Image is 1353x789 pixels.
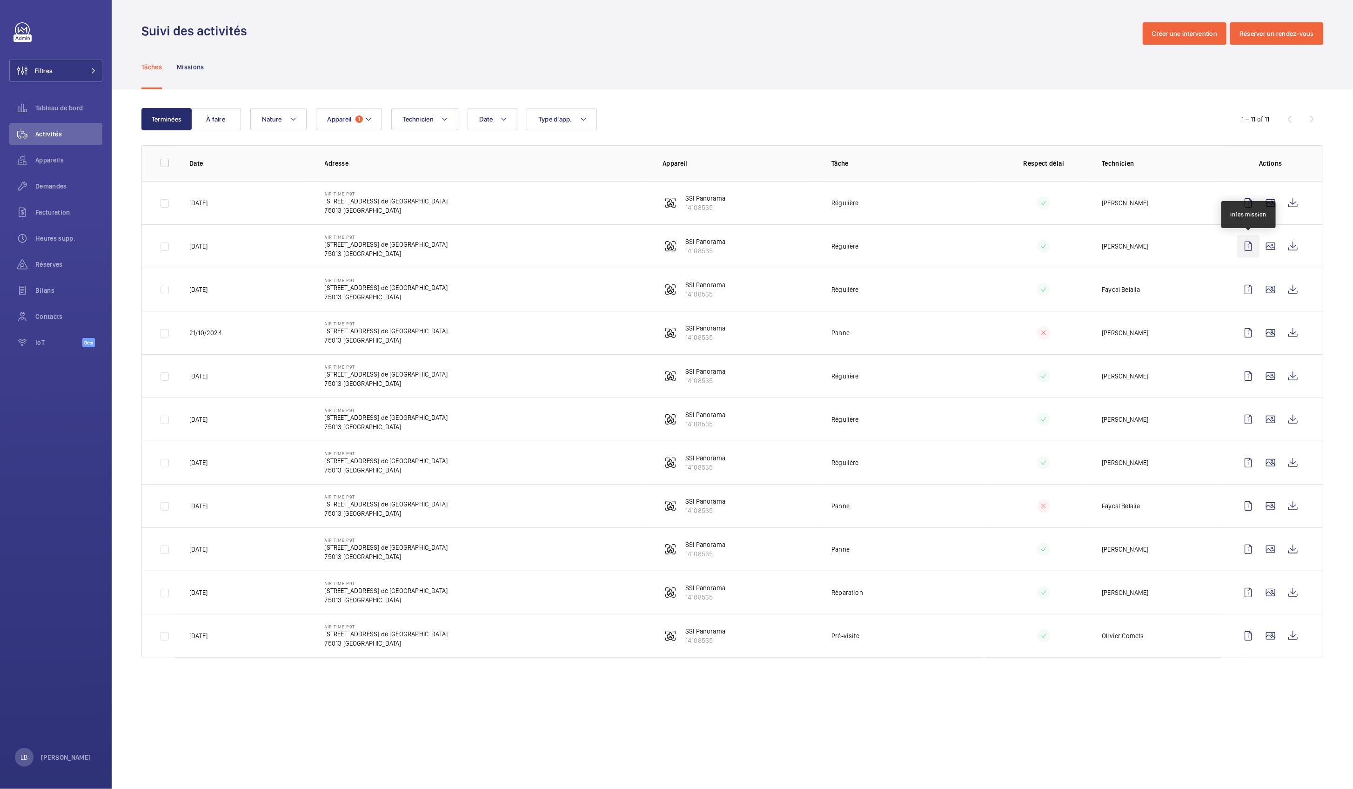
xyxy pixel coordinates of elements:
[663,159,817,168] p: Appareil
[665,284,676,295] img: fire_alarm.svg
[1102,501,1140,511] p: Faycal Belalia
[189,242,208,251] p: [DATE]
[831,501,850,511] p: Panne
[1102,159,1222,168] p: Technicien
[685,497,725,506] p: SSI Panorama
[325,191,448,196] p: AIR TIME P9T
[685,627,725,636] p: SSI Panorama
[189,458,208,467] p: [DATE]
[189,545,208,554] p: [DATE]
[35,208,102,217] span: Facturation
[1237,159,1304,168] p: Actions
[665,544,676,555] img: fire_alarm.svg
[685,506,725,515] p: 14108535
[325,321,448,326] p: AIR TIME P9T
[1102,631,1144,641] p: Olivier Comets
[35,155,102,165] span: Appareils
[325,629,448,639] p: [STREET_ADDRESS] de [GEOGRAPHIC_DATA]
[325,422,448,432] p: 75013 [GEOGRAPHIC_DATA]
[141,22,253,40] h1: Suivi des activités
[325,586,448,595] p: [STREET_ADDRESS] de [GEOGRAPHIC_DATA]
[479,115,493,123] span: Date
[1102,415,1148,424] p: [PERSON_NAME]
[35,129,102,139] span: Activités
[665,457,676,468] img: fire_alarm.svg
[831,159,985,168] p: Tâche
[831,545,850,554] p: Panne
[685,636,725,645] p: 14108535
[1242,115,1270,124] div: 1 – 11 of 11
[325,283,448,292] p: [STREET_ADDRESS] de [GEOGRAPHIC_DATA]
[35,260,102,269] span: Réserves
[1102,588,1148,597] p: [PERSON_NAME]
[177,62,204,72] p: Missions
[325,336,448,345] p: 75013 [GEOGRAPHIC_DATA]
[9,60,102,82] button: Filtres
[1102,328,1148,337] p: [PERSON_NAME]
[831,371,859,381] p: Régulière
[685,367,725,376] p: SSI Panorama
[665,500,676,512] img: fire_alarm.svg
[665,630,676,641] img: fire_alarm.svg
[262,115,282,123] span: Nature
[325,413,448,422] p: [STREET_ADDRESS] de [GEOGRAPHIC_DATA]
[189,501,208,511] p: [DATE]
[325,326,448,336] p: [STREET_ADDRESS] de [GEOGRAPHIC_DATA]
[189,631,208,641] p: [DATE]
[325,552,448,561] p: 75013 [GEOGRAPHIC_DATA]
[325,499,448,509] p: [STREET_ADDRESS] de [GEOGRAPHIC_DATA]
[325,379,448,388] p: 75013 [GEOGRAPHIC_DATA]
[665,327,676,338] img: fire_alarm.svg
[685,583,725,593] p: SSI Panorama
[141,62,162,72] p: Tâches
[1143,22,1227,45] button: Créer une intervention
[391,108,459,130] button: Technicien
[831,285,859,294] p: Régulière
[685,410,725,419] p: SSI Panorama
[1102,242,1148,251] p: [PERSON_NAME]
[665,414,676,425] img: fire_alarm.svg
[325,364,448,370] p: AIR TIME P9T
[325,537,448,543] p: AIR TIME P9T
[325,240,448,249] p: [STREET_ADDRESS] de [GEOGRAPHIC_DATA]
[325,407,448,413] p: AIR TIME P9T
[1102,285,1140,294] p: Faycal Belalia
[189,328,222,337] p: 21/10/2024
[831,328,850,337] p: Panne
[685,324,725,333] p: SSI Panorama
[685,237,725,246] p: SSI Panorama
[831,588,863,597] p: Réparation
[685,290,725,299] p: 14108535
[325,249,448,258] p: 75013 [GEOGRAPHIC_DATA]
[665,587,676,598] img: fire_alarm.svg
[1102,545,1148,554] p: [PERSON_NAME]
[325,456,448,465] p: [STREET_ADDRESS] de [GEOGRAPHIC_DATA]
[1102,458,1148,467] p: [PERSON_NAME]
[665,241,676,252] img: fire_alarm.svg
[325,159,648,168] p: Adresse
[1000,159,1087,168] p: Respect délai
[685,549,725,559] p: 14108535
[325,465,448,475] p: 75013 [GEOGRAPHIC_DATA]
[685,453,725,463] p: SSI Panorama
[328,115,352,123] span: Appareil
[35,234,102,243] span: Heures supp.
[527,108,597,130] button: Type d'app.
[685,540,725,549] p: SSI Panorama
[325,370,448,379] p: [STREET_ADDRESS] de [GEOGRAPHIC_DATA]
[35,312,102,321] span: Contacts
[20,753,27,762] p: LB
[831,458,859,467] p: Régulière
[316,108,382,130] button: Appareil1
[1231,210,1267,219] div: Infos mission
[250,108,307,130] button: Nature
[325,234,448,240] p: AIR TIME P9T
[325,196,448,206] p: [STREET_ADDRESS] de [GEOGRAPHIC_DATA]
[538,115,572,123] span: Type d'app.
[325,494,448,499] p: AIR TIME P9T
[35,182,102,191] span: Demandes
[685,463,725,472] p: 14108535
[685,246,725,256] p: 14108535
[325,580,448,586] p: AIR TIME P9T
[325,277,448,283] p: AIR TIME P9T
